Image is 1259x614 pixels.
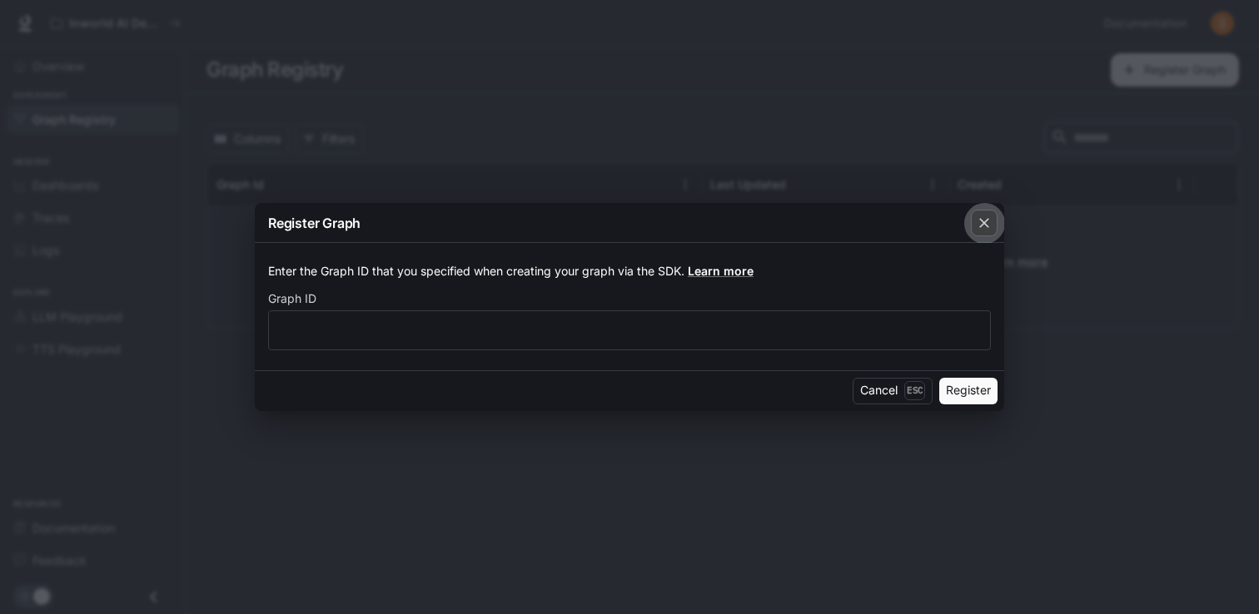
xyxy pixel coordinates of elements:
[904,381,925,399] p: Esc
[853,378,933,404] button: CancelEsc
[268,213,361,233] p: Register Graph
[268,263,991,280] p: Enter the Graph ID that you specified when creating your graph via the SDK.
[688,264,754,278] a: Learn more
[939,378,998,404] button: Register
[268,293,316,305] p: Graph ID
